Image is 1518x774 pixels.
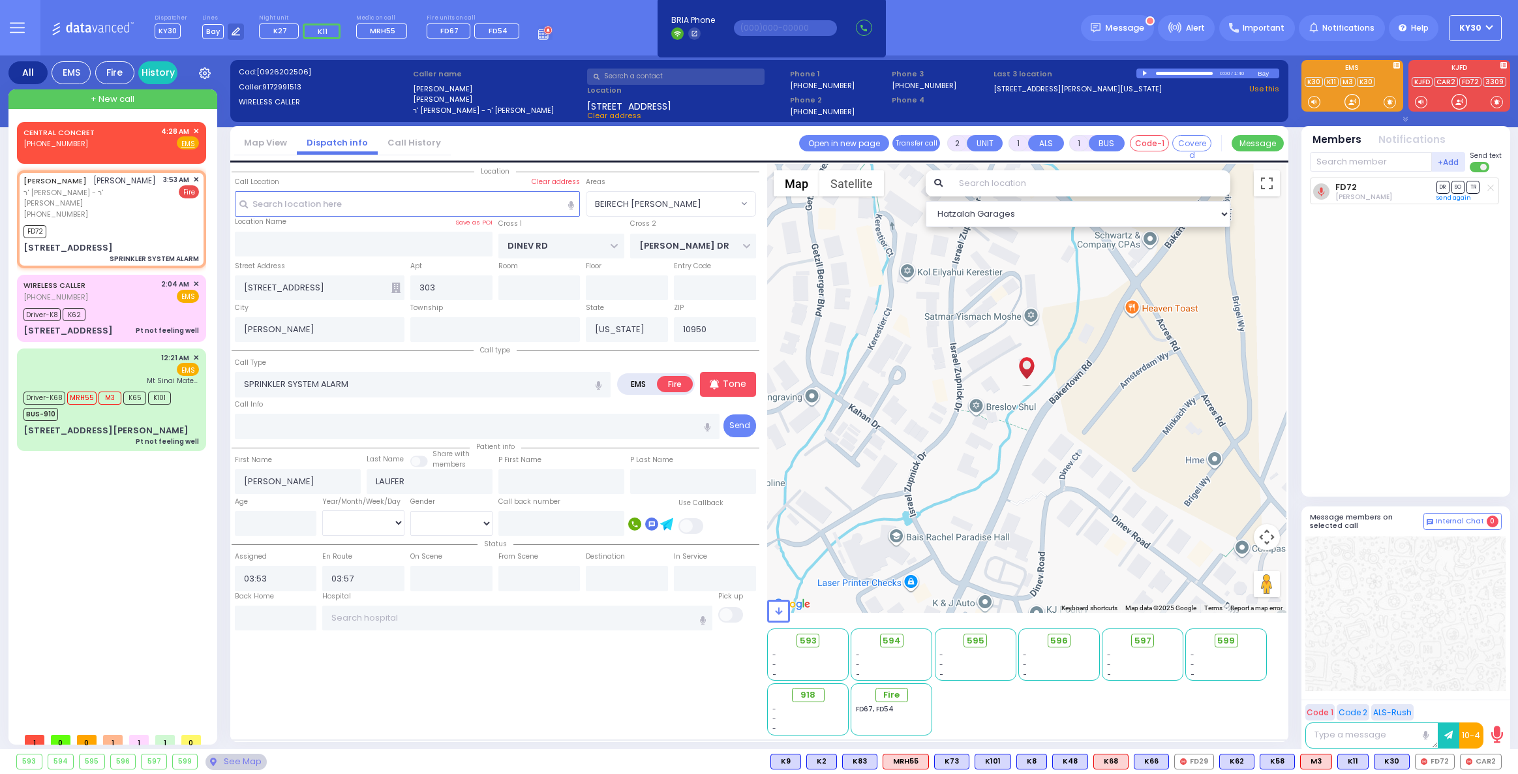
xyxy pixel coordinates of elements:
label: Floor [586,261,601,271]
button: 10-4 [1459,722,1483,749]
span: Driver-K68 [23,392,65,405]
div: 594 [48,754,74,769]
span: - [1023,650,1027,660]
div: 595 [80,754,104,769]
span: BRIA Phone [671,14,715,26]
div: FD72 [1415,754,1455,769]
div: FD29 [1174,754,1214,769]
img: Google [770,596,813,613]
h5: Message members on selected call [1310,513,1423,530]
div: Year/Month/Week/Day [322,497,404,507]
span: BEIRECH [PERSON_NAME] [595,198,701,211]
span: ✕ [193,279,199,290]
span: 0 [181,735,201,745]
a: Map View [234,136,297,149]
div: K101 [975,754,1011,769]
div: - [772,714,844,724]
div: 593 [17,754,42,769]
span: Phone 2 [790,95,887,106]
span: Moishe Neuman [1335,192,1392,202]
button: Message [1232,135,1284,151]
input: Search location [950,170,1230,196]
div: M3 [1300,754,1332,769]
button: Code 2 [1337,704,1369,720]
div: 596 [111,754,136,769]
label: Street Address [235,261,285,271]
label: Cad: [239,67,408,78]
small: Share with [433,449,470,459]
label: KJFD [1408,65,1510,74]
div: K58 [1260,754,1295,769]
div: K2 [806,754,837,769]
div: / [1230,66,1233,81]
div: EMS [52,61,91,84]
span: [PHONE_NUMBER] [23,209,88,219]
span: EMS [177,363,199,376]
span: TR [1466,181,1480,193]
div: K68 [1093,754,1129,769]
a: Send again [1436,194,1471,202]
label: [PHONE_NUMBER] [790,80,855,90]
span: - [772,670,776,679]
div: BLS [934,754,969,769]
label: In Service [674,551,707,562]
label: Cross 2 [630,219,656,229]
a: Call History [378,136,451,149]
span: ✕ [193,174,199,185]
label: Caller: [239,82,408,93]
div: K11 [1337,754,1369,769]
span: - [1191,660,1194,670]
label: EMS [620,376,658,392]
span: K11 [318,26,327,37]
span: - [1107,670,1111,679]
label: Dispatcher [155,14,187,22]
a: FD72 [1335,182,1357,192]
a: Dispatch info [297,136,378,149]
a: FD72 [1459,77,1481,87]
span: 1 [129,735,149,745]
span: KY30 [155,23,181,39]
span: K101 [148,392,171,405]
div: Bay [1258,69,1279,78]
span: M3 [99,392,121,405]
label: Apt [410,261,422,271]
button: Internal Chat 0 [1423,513,1502,530]
label: State [586,303,604,313]
input: (000)000-00000 [734,20,837,36]
img: Logo [52,20,138,36]
span: Clear address [587,110,641,121]
span: Phone 3 [892,69,989,80]
span: 593 [800,634,817,647]
img: red-radio-icon.svg [1421,758,1427,765]
div: BLS [806,754,837,769]
div: SPRINKLER SYSTEM ALARM [110,254,199,264]
label: [PHONE_NUMBER] [790,106,855,116]
button: ALS [1028,135,1064,151]
span: - [856,670,860,679]
button: UNIT [967,135,1003,151]
label: Gender [410,497,435,507]
label: Use Callback [678,498,723,508]
span: Call type [474,345,517,355]
div: BLS [842,754,877,769]
label: Fire [657,376,693,392]
span: 1 [25,735,44,745]
button: ALS-Rush [1371,704,1414,720]
span: - [772,650,776,660]
div: Pt not feeling well [136,437,199,446]
button: Show street map [774,170,819,196]
input: Search a contact [587,69,765,85]
label: Turn off text [1470,161,1491,174]
div: BLS [1016,754,1047,769]
span: [0926202506] [256,67,311,77]
label: Room [498,261,518,271]
div: K62 [1219,754,1254,769]
label: Save as POI [455,218,493,227]
span: members [433,459,466,469]
label: Last Name [367,454,404,465]
label: Call Info [235,399,263,410]
label: Call back number [498,497,560,507]
div: Fire [95,61,134,84]
button: Drag Pegman onto the map to open Street View [1254,571,1280,597]
span: - [1191,650,1194,660]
